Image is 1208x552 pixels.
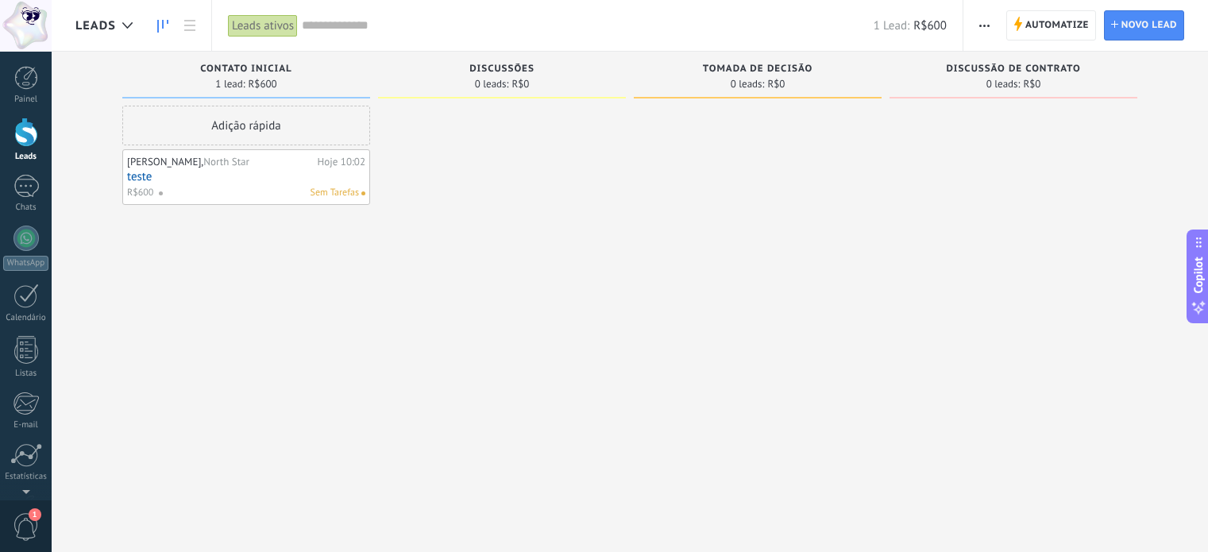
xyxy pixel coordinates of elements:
[1025,11,1089,40] span: Automatize
[3,369,49,379] div: Listas
[127,156,314,168] div: [PERSON_NAME],
[311,186,359,200] span: Sem Tarefas
[897,64,1129,77] div: Discussão de contrato
[1104,10,1184,41] a: Novo lead
[29,508,41,521] span: 1
[469,64,535,75] span: Discussões
[318,156,365,168] div: Hoje 10:02
[200,64,291,75] span: Contato inicial
[3,420,49,430] div: E-mail
[973,10,996,41] button: Mais
[3,472,49,482] div: Estatísticas
[127,170,365,183] a: teste
[986,79,1021,89] span: 0 leads:
[122,106,370,145] div: Adição rápida
[874,18,909,33] span: 1 Lead:
[127,186,153,200] span: R$600
[149,10,176,41] a: Leads
[1191,257,1206,293] span: Copilot
[130,64,362,77] div: Contato inicial
[361,191,365,195] span: Nenhuma tarefa atribuída
[3,95,49,105] div: Painel
[1006,10,1096,41] a: Automatize
[3,313,49,323] div: Calendário
[1023,79,1040,89] span: R$0
[176,10,203,41] a: Lista
[913,18,947,33] span: R$600
[3,152,49,162] div: Leads
[3,203,49,213] div: Chats
[75,18,116,33] span: Leads
[703,64,812,75] span: Tomada de decisão
[511,79,529,89] span: R$0
[249,79,277,89] span: R$600
[731,79,765,89] span: 0 leads:
[475,79,509,89] span: 0 leads:
[228,14,298,37] div: Leads ativos
[215,79,245,89] span: 1 lead:
[642,64,874,77] div: Tomada de decisão
[767,79,785,89] span: R$0
[1121,11,1177,40] span: Novo lead
[203,155,249,168] span: North Star
[946,64,1080,75] span: Discussão de contrato
[3,256,48,271] div: WhatsApp
[386,64,618,77] div: Discussões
